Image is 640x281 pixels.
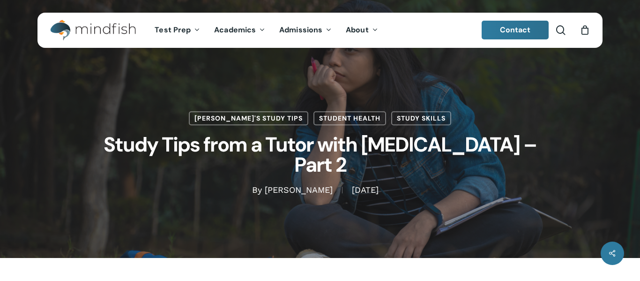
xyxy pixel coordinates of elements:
[482,21,549,39] a: Contact
[148,26,207,34] a: Test Prep
[346,25,369,35] span: About
[207,26,272,34] a: Academics
[86,125,554,184] h1: Study Tips from a Tutor with [MEDICAL_DATA] – Part 2
[265,185,333,195] a: [PERSON_NAME]
[148,13,385,48] nav: Main Menu
[189,111,308,125] a: [PERSON_NAME]'s Study Tips
[313,111,386,125] a: Student Health
[580,25,590,35] a: Cart
[279,25,322,35] span: Admissions
[342,187,388,194] span: [DATE]
[391,111,451,125] a: Study Skills
[272,26,339,34] a: Admissions
[37,13,603,48] header: Main Menu
[252,187,262,194] span: By
[214,25,256,35] span: Academics
[339,26,385,34] a: About
[155,25,191,35] span: Test Prep
[500,25,531,35] span: Contact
